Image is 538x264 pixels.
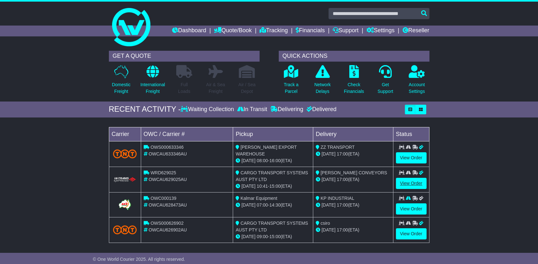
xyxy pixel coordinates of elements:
[241,184,255,189] span: [DATE]
[236,183,310,190] div: - (ETA)
[316,202,390,208] div: (ETA)
[117,198,132,211] img: GetCarrierServiceLogo
[241,158,255,163] span: [DATE]
[396,228,427,239] a: View Order
[257,202,268,207] span: 07:00
[148,202,187,207] span: OWCAU628473AU
[236,233,310,240] div: - (ETA)
[322,177,336,182] span: [DATE]
[236,145,297,156] span: [PERSON_NAME] EXPORT WAREHOUSE
[112,81,130,95] p: Domestic Freight
[269,184,281,189] span: 15:00
[269,106,305,113] div: Delivering
[313,127,393,141] td: Delivery
[113,149,137,158] img: TNT_Domestic.png
[172,26,206,36] a: Dashboard
[109,127,141,141] td: Carrier
[321,221,330,226] span: csiro
[176,81,192,95] p: Full Loads
[305,106,337,113] div: Delivered
[148,151,187,156] span: OWCAU633346AU
[257,158,268,163] span: 08:00
[140,65,165,98] a: InternationalFreight
[214,26,252,36] a: Quote/Book
[337,202,348,207] span: 17:00
[316,176,390,183] div: (ETA)
[344,81,364,95] p: Check Financials
[269,158,281,163] span: 16:00
[269,234,281,239] span: 15:00
[140,81,165,95] p: International Freight
[321,145,355,150] span: ZZ TRANSPORT
[321,196,354,201] span: KP INDUSTRIAL
[333,26,359,36] a: Support
[241,202,255,207] span: [DATE]
[367,26,395,36] a: Settings
[181,106,235,113] div: Waiting Collection
[236,106,269,113] div: In Transit
[109,51,260,62] div: GET A QUOTE
[93,257,185,262] span: © One World Courier 2025. All rights reserved.
[150,170,176,175] span: WRD629025
[322,202,336,207] span: [DATE]
[396,152,427,163] a: View Order
[396,203,427,215] a: View Order
[148,177,187,182] span: OWCAU629025AU
[408,65,425,98] a: AccountSettings
[322,227,336,232] span: [DATE]
[236,221,308,232] span: CARGO TRANSPORT SYSTEMS AUST PTY LTD
[141,127,233,141] td: OWC / Carrier #
[111,65,131,98] a: DomesticFreight
[236,202,310,208] div: - (ETA)
[344,65,364,98] a: CheckFinancials
[279,51,429,62] div: QUICK ACTIONS
[296,26,325,36] a: Financials
[257,234,268,239] span: 09:00
[206,81,225,95] p: Air & Sea Freight
[148,227,187,232] span: OWCAU626902AU
[322,151,336,156] span: [DATE]
[337,151,348,156] span: 17:00
[377,65,393,98] a: GetSupport
[314,81,330,95] p: Network Delays
[150,221,184,226] span: OWS000626902
[337,227,348,232] span: 17:00
[321,170,387,175] span: [PERSON_NAME] CONVEYORS
[284,81,299,95] p: Track a Parcel
[236,170,308,182] span: CARGO TRANSPORT SYSTEMS AUST PTY LTD
[284,65,299,98] a: Track aParcel
[396,178,427,189] a: View Order
[316,151,390,157] div: (ETA)
[409,81,425,95] p: Account Settings
[150,196,176,201] span: OWC000139
[316,227,390,233] div: (ETA)
[236,157,310,164] div: - (ETA)
[150,145,184,150] span: OWS000633346
[257,184,268,189] span: 10:41
[239,81,256,95] p: Air / Sea Depot
[337,177,348,182] span: 17:00
[393,127,429,141] td: Status
[402,26,429,36] a: Reseller
[109,105,181,114] div: RECENT ACTIVITY -
[260,26,288,36] a: Tracking
[240,196,277,201] span: Kalmar Equipment
[241,234,255,239] span: [DATE]
[113,225,137,234] img: TNT_Domestic.png
[233,127,313,141] td: Pickup
[269,202,281,207] span: 14:30
[377,81,393,95] p: Get Support
[314,65,331,98] a: NetworkDelays
[113,177,137,183] img: HiTrans.png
